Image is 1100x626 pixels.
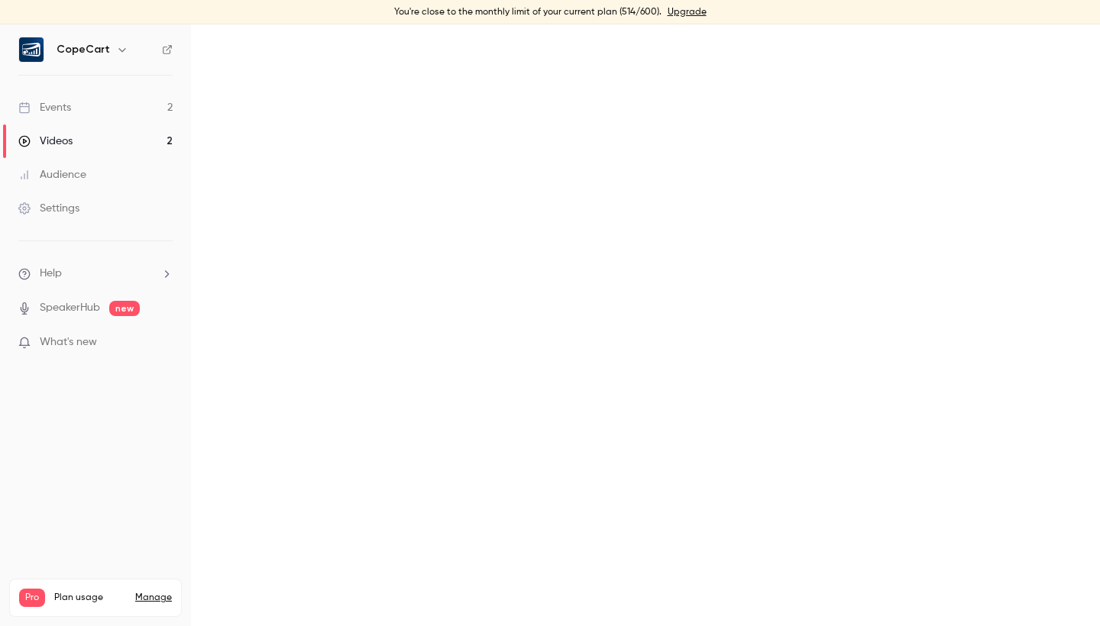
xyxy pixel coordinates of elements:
[18,100,71,115] div: Events
[18,201,79,216] div: Settings
[40,334,97,350] span: What's new
[154,336,173,350] iframe: Noticeable Trigger
[109,301,140,316] span: new
[18,134,73,149] div: Videos
[40,266,62,282] span: Help
[18,167,86,182] div: Audience
[668,6,707,18] a: Upgrade
[18,266,173,282] li: help-dropdown-opener
[54,592,126,604] span: Plan usage
[40,300,100,316] a: SpeakerHub
[19,37,44,62] img: CopeCart
[57,42,110,57] h6: CopeCart
[19,589,45,607] span: Pro
[135,592,172,604] a: Manage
